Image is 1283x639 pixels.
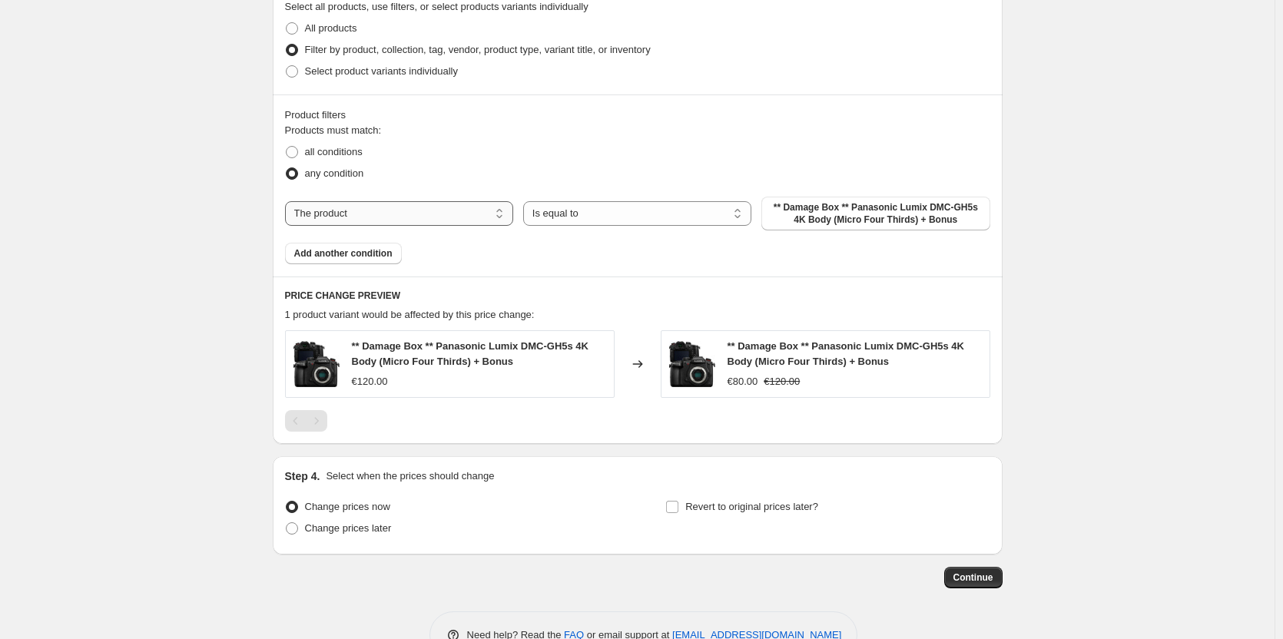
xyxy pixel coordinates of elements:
p: Select when the prices should change [326,468,494,484]
span: Continue [953,571,993,584]
img: gh5srep_a9a55ec9-ef34-4e2b-bf98-c6700f06129f_80x.jpg [293,341,340,387]
span: ** Damage Box ** Panasonic Lumix DMC-GH5s 4K Body (Micro Four Thirds) + Bonus [352,340,588,367]
span: ** Damage Box ** Panasonic Lumix DMC-GH5s 4K Body (Micro Four Thirds) + Bonus [728,340,964,367]
span: any condition [305,167,364,179]
span: 1 product variant would be affected by this price change: [285,309,535,320]
span: Change prices later [305,522,392,534]
span: Change prices now [305,501,390,512]
span: Select all products, use filters, or select products variants individually [285,1,588,12]
span: Add another condition [294,247,393,260]
div: Product filters [285,108,990,123]
div: €80.00 [728,374,758,389]
span: Select product variants individually [305,65,458,77]
h6: PRICE CHANGE PREVIEW [285,290,990,302]
strike: €120.00 [764,374,800,389]
div: €120.00 [352,374,388,389]
h2: Step 4. [285,468,320,484]
span: Revert to original prices later? [685,501,818,512]
button: Continue [944,567,1003,588]
span: All products [305,22,357,34]
img: gh5srep_a9a55ec9-ef34-4e2b-bf98-c6700f06129f_80x.jpg [669,341,715,387]
button: Add another condition [285,243,402,264]
nav: Pagination [285,410,327,432]
span: all conditions [305,146,363,157]
span: ** Damage Box ** Panasonic Lumix DMC-GH5s 4K Body (Micro Four Thirds) + Bonus [771,201,980,226]
span: Products must match: [285,124,382,136]
button: ** Damage Box ** Panasonic Lumix DMC-GH5s 4K Body (Micro Four Thirds) + Bonus [761,197,990,230]
span: Filter by product, collection, tag, vendor, product type, variant title, or inventory [305,44,651,55]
